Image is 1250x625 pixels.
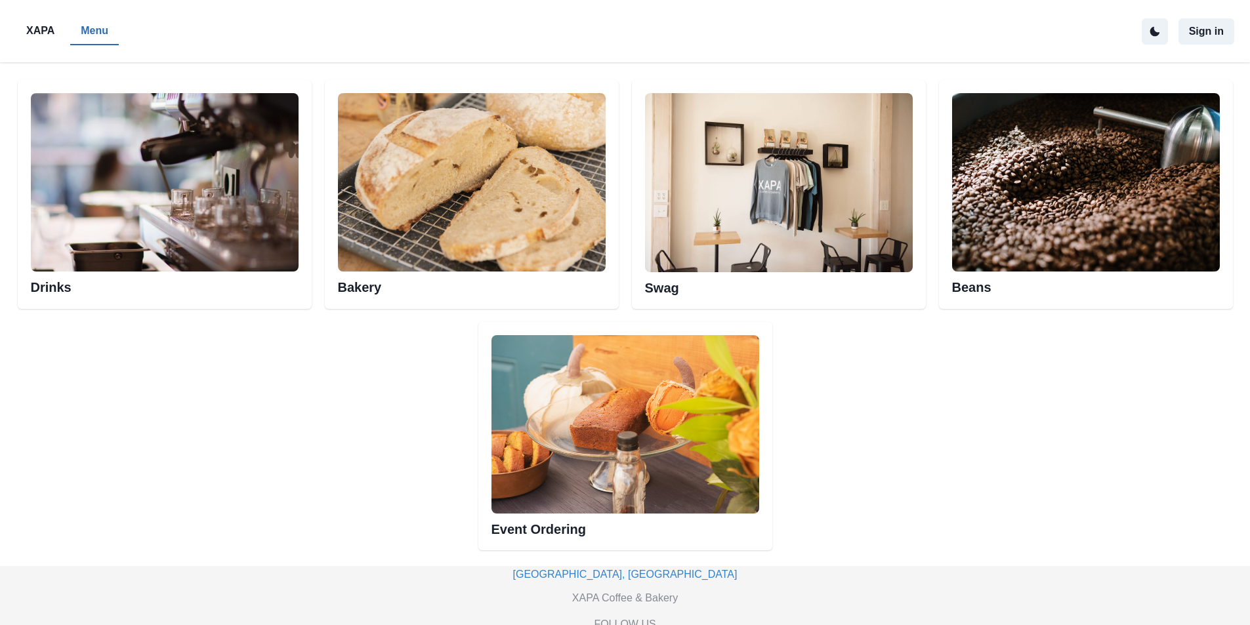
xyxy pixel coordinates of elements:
[645,272,913,296] h2: Swag
[81,23,108,39] p: Menu
[632,80,926,309] div: Swag
[31,93,299,272] img: Esspresso machine
[491,514,759,537] h2: Event Ordering
[478,322,772,550] div: Event Ordering
[939,80,1233,309] div: Beans
[513,569,738,580] a: [GEOGRAPHIC_DATA], [GEOGRAPHIC_DATA]
[572,590,678,606] p: XAPA Coffee & Bakery
[26,23,54,39] p: XAPA
[1178,18,1234,45] button: Sign in
[325,80,619,309] div: Bakery
[952,272,1220,295] h2: Beans
[31,272,299,295] h2: Drinks
[18,80,312,309] div: Esspresso machineDrinks
[338,272,606,295] h2: Bakery
[1142,18,1168,45] button: active dark theme mode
